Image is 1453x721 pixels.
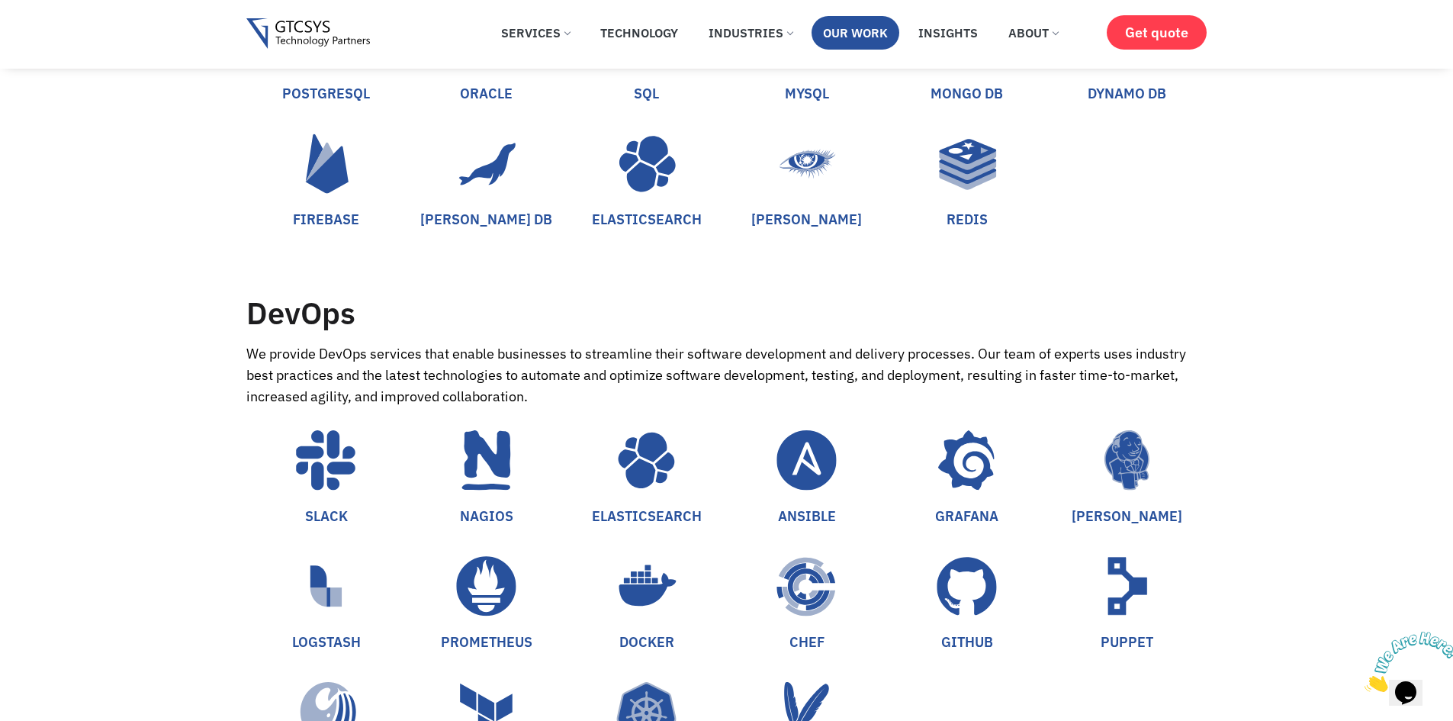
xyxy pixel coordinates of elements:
[785,85,829,102] a: MYSQL
[460,507,513,525] a: NAGIOS
[778,507,836,525] a: ANSIBLE
[460,85,513,102] a: ORACLE
[935,507,998,525] a: GRAFANA
[490,16,581,50] a: Services
[619,633,674,651] a: DOCKER
[246,18,371,50] img: Gtcsys logo
[305,507,348,525] a: SLACK
[420,211,552,228] a: [PERSON_NAME] DB
[1107,15,1207,50] a: Get quote
[282,85,370,102] a: POSTGRESQL
[997,16,1069,50] a: About
[246,343,1207,407] div: We provide DevOps services that enable businesses to streamline their software development and de...
[947,211,988,228] a: REDIS
[292,633,361,651] a: LOGSTASH
[931,85,1003,102] a: MONGO DB
[1125,24,1188,40] span: Get quote
[1088,85,1166,102] a: DYNAMO DB
[751,211,862,228] a: [PERSON_NAME]
[907,16,989,50] a: Insights
[697,16,804,50] a: Industries
[592,507,702,525] a: ELASTICSEARCH
[6,6,101,66] img: Chat attention grabber
[1358,626,1453,698] iframe: chat widget
[293,211,359,228] a: FIREBASE
[592,211,702,228] a: ELASTICSEARCH
[1072,507,1182,525] a: [PERSON_NAME]
[941,633,993,651] a: GITHUB
[634,85,659,102] a: SQL
[589,16,690,50] a: Technology
[1101,633,1153,651] a: PUPPET
[812,16,899,50] a: Our Work
[789,633,825,651] a: CHEF
[441,633,532,651] a: PROMETHEUS
[246,298,1207,328] h2: DevOps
